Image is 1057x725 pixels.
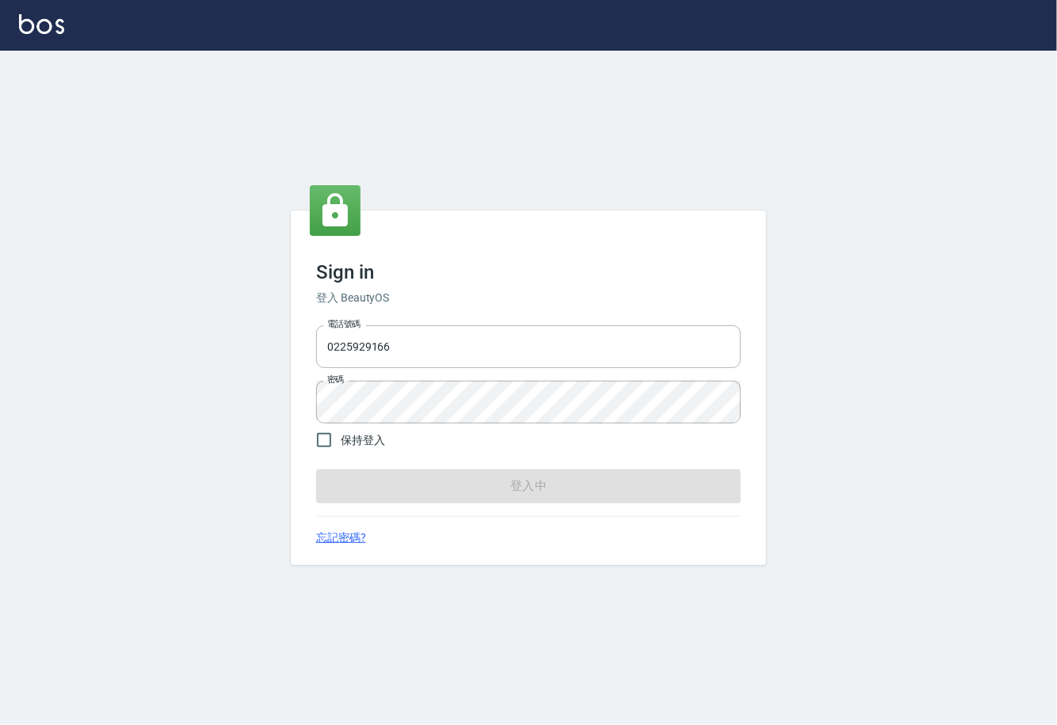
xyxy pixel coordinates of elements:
[316,261,741,283] h3: Sign in
[341,432,385,449] span: 保持登入
[316,530,366,546] a: 忘記密碼?
[316,290,741,306] h6: 登入 BeautyOS
[19,14,64,34] img: Logo
[327,318,361,330] label: 電話號碼
[327,374,344,385] label: 密碼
